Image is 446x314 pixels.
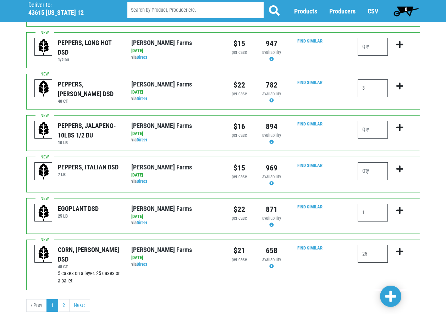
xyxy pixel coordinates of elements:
div: [DATE] [131,254,218,261]
h6: 1/2 bu [58,57,121,62]
span: availability [262,257,281,262]
img: placeholder-variety-43d6402dacf2d531de610a020419775a.svg [35,80,53,97]
div: [DATE] [131,47,218,54]
a: Direct [137,137,147,142]
span: 5 cases on a layer. 25 cases on a pallet [58,270,121,284]
div: via [131,137,218,144]
a: [PERSON_NAME] Farms [131,246,192,253]
img: placeholder-variety-43d6402dacf2d531de610a020419775a.svg [35,163,53,180]
input: Qty [358,204,388,222]
a: Find Similar [297,38,323,44]
div: $22 [228,204,250,215]
div: per case [228,49,250,56]
div: 871 [261,204,282,215]
span: availability [262,50,281,55]
div: PEPPERS, [PERSON_NAME] DSD [58,79,121,99]
div: per case [228,132,250,139]
div: $15 [228,38,250,49]
a: Direct [137,55,147,60]
a: Products [294,7,317,15]
img: placeholder-variety-43d6402dacf2d531de610a020419775a.svg [35,38,53,56]
a: [PERSON_NAME] Farms [131,205,192,212]
div: via [131,54,218,61]
div: PEPPERS, ITALIAN DSD [58,162,119,172]
input: Search by Product, Producer etc. [127,2,264,18]
a: Direct [137,220,147,225]
div: 969 [261,162,282,174]
a: Direct [137,179,147,184]
a: Find Similar [297,80,323,85]
div: [DATE] [131,130,218,137]
a: 2 [58,299,70,312]
a: 1 [46,299,58,312]
div: via [131,178,218,185]
div: [DATE] [131,89,218,96]
a: CSV [368,7,378,15]
div: via [131,96,218,102]
a: Direct [137,96,147,101]
a: Find Similar [297,245,323,251]
span: availability [262,215,281,221]
div: per case [228,215,250,222]
a: Find Similar [297,204,323,209]
span: 0 [405,6,407,12]
div: via [131,220,218,226]
h6: 25 LB [58,213,99,219]
a: Find Similar [297,121,323,127]
input: Qty [358,245,388,263]
div: CORN, [PERSON_NAME] DSD [58,245,121,264]
h6: 7 LB [58,172,119,177]
div: PEPPERS, JALAPENO- 10LBS 1/2 BU [58,121,121,140]
a: Find Similar [297,163,323,168]
a: [PERSON_NAME] Farms [131,122,192,129]
input: Qty [358,79,388,97]
div: $22 [228,79,250,91]
input: Qty [358,121,388,139]
h6: 10 LB [58,140,121,145]
a: [PERSON_NAME] Farms [131,80,192,88]
div: via [131,261,218,268]
span: availability [262,91,281,96]
a: [PERSON_NAME] Farms [131,163,192,171]
h5: 43615 [US_STATE] 12 [28,9,109,17]
nav: pager [26,299,420,312]
div: [DATE] [131,213,218,220]
a: 0 [390,4,422,18]
p: Deliver to: [28,2,109,9]
h6: 48 CT [58,264,121,269]
div: [DATE] [131,172,218,179]
div: 894 [261,121,282,132]
input: Qty [358,38,388,56]
div: $21 [228,245,250,256]
span: availability [262,133,281,138]
a: [PERSON_NAME] Farms [131,39,192,46]
h6: 40 CT [58,99,121,104]
div: 947 [261,38,282,49]
img: placeholder-variety-43d6402dacf2d531de610a020419775a.svg [35,204,53,222]
img: placeholder-variety-43d6402dacf2d531de610a020419775a.svg [35,121,53,139]
div: 782 [261,79,282,91]
div: per case [228,174,250,180]
div: EGGPLANT DSD [58,204,99,213]
span: availability [262,174,281,179]
div: per case [228,257,250,263]
div: per case [228,91,250,97]
div: PEPPERS, LONG HOT DSD [58,38,121,57]
img: placeholder-variety-43d6402dacf2d531de610a020419775a.svg [35,245,53,263]
input: Qty [358,162,388,180]
a: Direct [137,262,147,267]
a: Producers [329,7,356,15]
div: 658 [261,245,282,256]
div: $16 [228,121,250,132]
a: next [69,299,90,312]
div: $15 [228,162,250,174]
